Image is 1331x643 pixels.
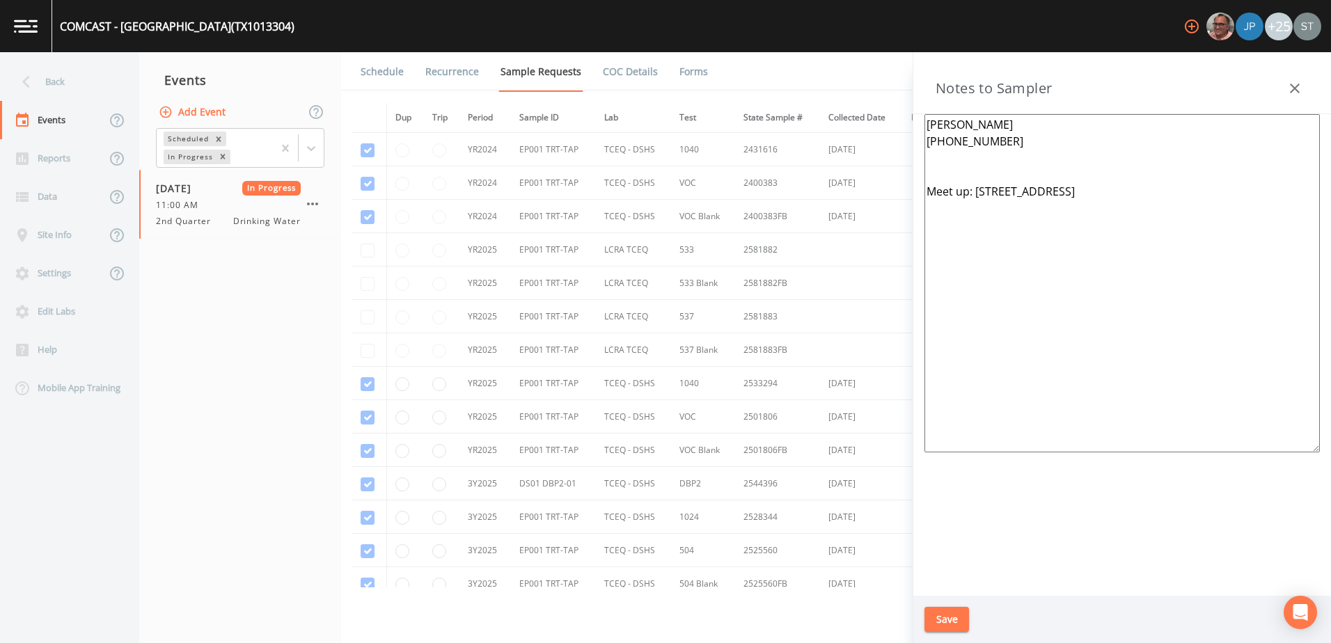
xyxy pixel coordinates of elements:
[511,467,596,500] td: DS01 DBP2-01
[511,400,596,434] td: EP001 TRT-TAP
[671,333,735,367] td: 537 Blank
[820,434,903,467] td: [DATE]
[596,103,671,133] th: Lab
[671,400,735,434] td: VOC
[924,114,1320,452] textarea: [PERSON_NAME] [PHONE_NUMBER] Meet up: [STREET_ADDRESS]
[735,333,820,367] td: 2581883FB
[820,166,903,200] td: [DATE]
[1206,13,1235,40] div: Mike Franklin
[164,132,211,146] div: Scheduled
[164,150,215,164] div: In Progress
[735,534,820,567] td: 2525560
[1206,13,1234,40] img: e2d790fa78825a4bb76dcb6ab311d44c
[820,467,903,500] td: [DATE]
[498,52,583,92] a: Sample Requests
[596,233,671,267] td: LCRA TCEQ
[671,567,735,601] td: 504 Blank
[735,133,820,166] td: 2431616
[1236,13,1263,40] img: 41241ef155101aa6d92a04480b0d0000
[511,200,596,233] td: EP001 TRT-TAP
[459,567,511,601] td: 3Y2025
[671,467,735,500] td: DBP2
[735,233,820,267] td: 2581882
[511,103,596,133] th: Sample ID
[459,166,511,200] td: YR2024
[820,200,903,233] td: [DATE]
[596,567,671,601] td: TCEQ - DSHS
[459,233,511,267] td: YR2025
[459,267,511,300] td: YR2025
[671,166,735,200] td: VOC
[820,400,903,434] td: [DATE]
[511,534,596,567] td: EP001 TRT-TAP
[459,434,511,467] td: YR2025
[233,215,301,228] span: Drinking Water
[735,300,820,333] td: 2581883
[820,133,903,166] td: [DATE]
[820,500,903,534] td: [DATE]
[596,200,671,233] td: TCEQ - DSHS
[820,367,903,400] td: [DATE]
[671,103,735,133] th: Test
[671,500,735,534] td: 1024
[596,367,671,400] td: TCEQ - DSHS
[735,166,820,200] td: 2400383
[139,63,341,97] div: Events
[735,434,820,467] td: 2501806FB
[511,567,596,601] td: EP001 TRT-TAP
[511,300,596,333] td: EP001 TRT-TAP
[1293,13,1321,40] img: 8315ae1e0460c39f28dd315f8b59d613
[596,467,671,500] td: TCEQ - DSHS
[671,200,735,233] td: VOC Blank
[511,267,596,300] td: EP001 TRT-TAP
[511,367,596,400] td: EP001 TRT-TAP
[735,567,820,601] td: 2525560FB
[671,133,735,166] td: 1040
[820,534,903,567] td: [DATE]
[156,215,219,228] span: 2nd Quarter
[735,367,820,400] td: 2533294
[671,300,735,333] td: 537
[459,103,511,133] th: Period
[735,103,820,133] th: State Sample #
[156,181,201,196] span: [DATE]
[242,181,301,196] span: In Progress
[596,434,671,467] td: TCEQ - DSHS
[459,500,511,534] td: 3Y2025
[677,52,710,91] a: Forms
[359,52,406,91] a: Schedule
[459,300,511,333] td: YR2025
[671,534,735,567] td: 504
[459,367,511,400] td: YR2025
[936,77,1052,100] h3: Notes to Sampler
[423,52,481,91] a: Recurrence
[596,166,671,200] td: TCEQ - DSHS
[820,567,903,601] td: [DATE]
[596,267,671,300] td: LCRA TCEQ
[156,100,231,125] button: Add Event
[596,534,671,567] td: TCEQ - DSHS
[671,233,735,267] td: 533
[671,367,735,400] td: 1040
[596,300,671,333] td: LCRA TCEQ
[735,267,820,300] td: 2581882FB
[735,400,820,434] td: 2501806
[1284,596,1317,629] div: Open Intercom Messenger
[459,400,511,434] td: YR2025
[424,103,459,133] th: Trip
[139,170,341,239] a: [DATE]In Progress11:00 AM2nd QuarterDrinking Water
[387,103,424,133] th: Dup
[596,500,671,534] td: TCEQ - DSHS
[211,132,226,146] div: Remove Scheduled
[601,52,660,91] a: COC Details
[14,19,38,33] img: logo
[459,333,511,367] td: YR2025
[596,400,671,434] td: TCEQ - DSHS
[511,500,596,534] td: EP001 TRT-TAP
[459,200,511,233] td: YR2024
[511,434,596,467] td: EP001 TRT-TAP
[511,333,596,367] td: EP001 TRT-TAP
[1265,13,1293,40] div: +25
[735,500,820,534] td: 2528344
[511,133,596,166] td: EP001 TRT-TAP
